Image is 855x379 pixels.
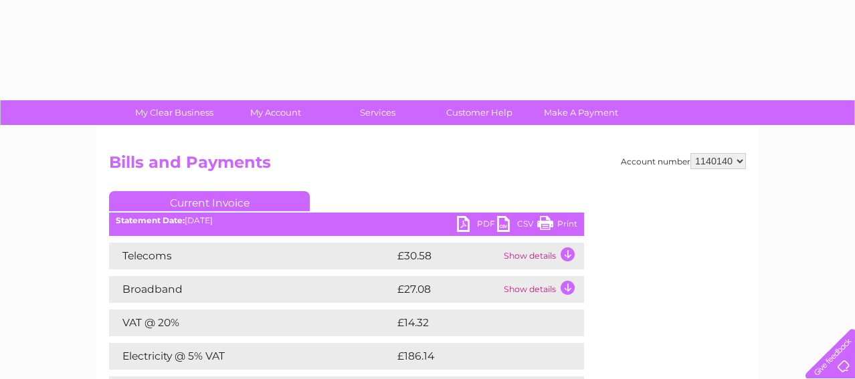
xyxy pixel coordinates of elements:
a: Customer Help [424,100,535,125]
td: Broadband [109,276,394,303]
a: My Clear Business [119,100,229,125]
td: VAT @ 20% [109,309,394,336]
a: Services [322,100,433,125]
a: PDF [457,216,497,235]
td: Telecoms [109,243,394,269]
h2: Bills and Payments [109,153,746,178]
td: £27.08 [394,276,500,303]
td: £186.14 [394,343,559,370]
td: £30.58 [394,243,500,269]
a: Print [537,216,577,235]
a: CSV [497,216,537,235]
td: £14.32 [394,309,556,336]
a: Current Invoice [109,191,310,211]
b: Statement Date: [116,215,185,225]
div: Account number [621,153,746,169]
td: Show details [500,276,584,303]
td: Show details [500,243,584,269]
a: Make A Payment [526,100,636,125]
a: My Account [221,100,331,125]
div: [DATE] [109,216,584,225]
td: Electricity @ 5% VAT [109,343,394,370]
